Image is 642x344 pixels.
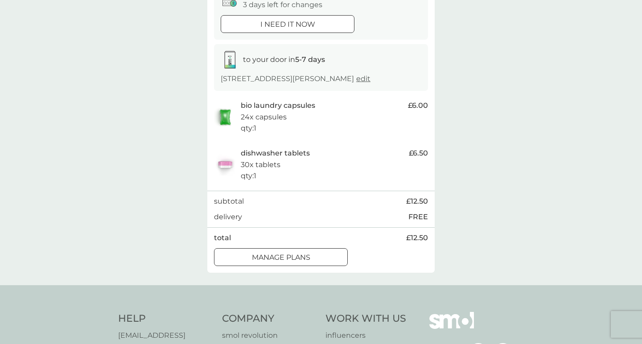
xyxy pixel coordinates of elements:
[214,248,348,266] button: manage plans
[222,330,317,341] a: smol revolution
[295,55,325,64] strong: 5-7 days
[241,100,315,111] p: bio laundry capsules
[325,312,406,326] h4: Work With Us
[260,19,315,30] p: i need it now
[252,252,310,263] p: manage plans
[241,147,310,159] p: dishwasher tablets
[243,55,325,64] span: to your door in
[222,312,317,326] h4: Company
[241,111,287,123] p: 24x capsules
[221,73,370,85] p: [STREET_ADDRESS][PERSON_NAME]
[214,196,244,207] p: subtotal
[406,196,428,207] span: £12.50
[241,159,280,171] p: 30x tablets
[356,74,370,83] a: edit
[221,15,354,33] button: i need it now
[118,312,213,326] h4: Help
[214,211,242,223] p: delivery
[408,100,428,111] span: £6.00
[241,170,256,182] p: qty : 1
[409,147,428,159] span: £6.50
[241,123,256,134] p: qty : 1
[406,232,428,244] span: £12.50
[214,232,231,244] p: total
[408,211,428,223] p: FREE
[429,312,474,342] img: smol
[325,330,406,341] a: influencers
